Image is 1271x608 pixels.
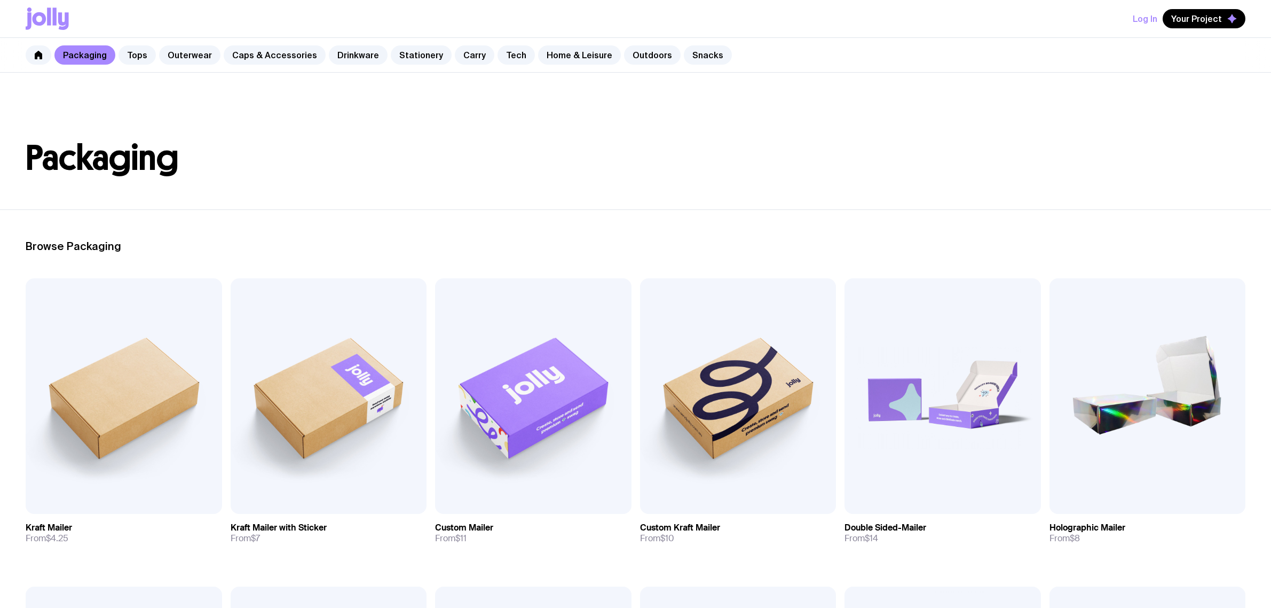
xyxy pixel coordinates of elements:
a: Stationery [391,45,452,65]
h1: Packaging [26,141,1245,175]
span: $14 [865,533,878,544]
button: Your Project [1163,9,1245,28]
a: Double Sided-MailerFrom$14 [844,514,1041,552]
span: $10 [660,533,674,544]
h3: Double Sided-Mailer [844,523,926,533]
a: Custom Kraft MailerFrom$10 [640,514,836,552]
a: Home & Leisure [538,45,621,65]
a: Holographic MailerFrom$8 [1049,514,1246,552]
a: Packaging [54,45,115,65]
span: From [231,533,260,544]
h3: Custom Kraft Mailer [640,523,720,533]
h3: Holographic Mailer [1049,523,1125,533]
a: Carry [455,45,494,65]
span: $4.25 [46,533,68,544]
a: Snacks [684,45,732,65]
a: Drinkware [329,45,388,65]
a: Tops [119,45,156,65]
span: From [1049,533,1080,544]
span: From [640,533,674,544]
a: Outdoors [624,45,681,65]
a: Custom MailerFrom$11 [435,514,631,552]
h2: Browse Packaging [26,240,1245,253]
h3: Kraft Mailer [26,523,72,533]
button: Log In [1133,9,1157,28]
a: Caps & Accessories [224,45,326,65]
span: $11 [455,533,467,544]
h3: Custom Mailer [435,523,493,533]
h3: Kraft Mailer with Sticker [231,523,327,533]
span: From [844,533,878,544]
a: Tech [498,45,535,65]
span: Your Project [1171,13,1222,24]
span: $7 [251,533,260,544]
a: Kraft MailerFrom$4.25 [26,514,222,552]
span: $8 [1070,533,1080,544]
span: From [435,533,467,544]
span: From [26,533,68,544]
a: Outerwear [159,45,220,65]
a: Kraft Mailer with StickerFrom$7 [231,514,427,552]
